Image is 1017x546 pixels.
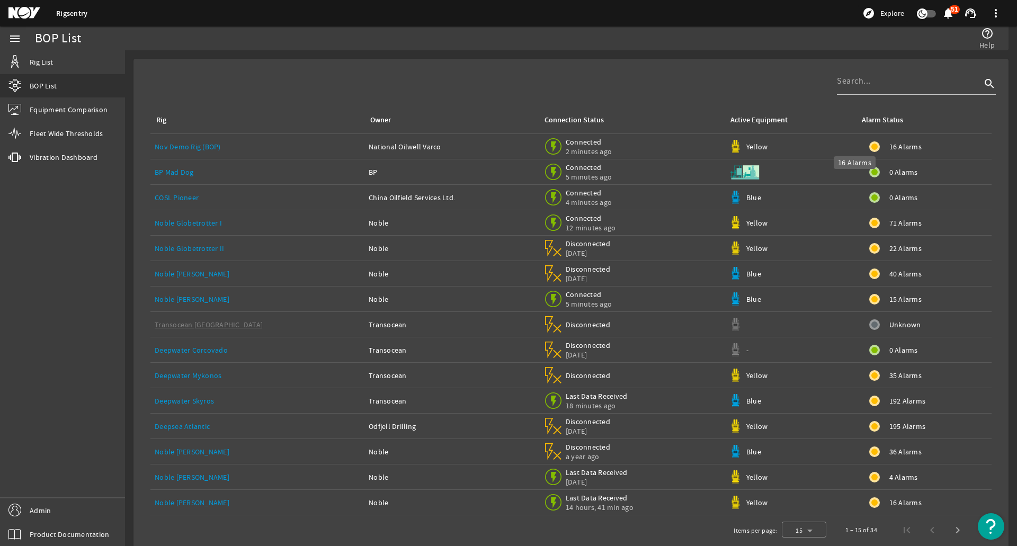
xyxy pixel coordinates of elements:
[746,142,768,151] span: Yellow
[566,239,611,248] span: Disconnected
[30,104,108,115] span: Equipment Comparison
[566,442,611,452] span: Disconnected
[369,218,534,228] div: Noble
[889,345,918,355] span: 0 Alarms
[889,421,926,432] span: 195 Alarms
[734,525,778,536] div: Items per page:
[889,167,918,177] span: 0 Alarms
[983,1,1009,26] button: more_vert
[746,371,768,380] span: Yellow
[566,188,612,198] span: Connected
[566,503,634,512] span: 14 hours, 41 min ago
[730,114,788,126] div: Active Equipment
[862,114,903,126] div: Alarm Status
[369,268,534,279] div: Noble
[889,472,918,482] span: 4 Alarms
[545,114,604,126] div: Connection Status
[155,114,356,126] div: Rig
[889,268,922,279] span: 40 Alarms
[369,446,534,457] div: Noble
[155,244,224,253] a: Noble Globetrotter II
[566,198,612,207] span: 4 minutes ago
[155,142,221,151] a: Nov Demo Rig (BOP)
[945,517,970,543] button: Next page
[369,319,534,330] div: Transocean
[35,33,81,44] div: BOP List
[566,163,612,172] span: Connected
[970,517,996,543] button: Last page
[566,172,612,182] span: 5 minutes ago
[369,345,534,355] div: Transocean
[155,447,229,457] a: Noble [PERSON_NAME]
[566,147,612,156] span: 2 minutes ago
[566,350,611,360] span: [DATE]
[729,156,761,188] img: Skid.svg
[369,370,534,381] div: Transocean
[155,218,222,228] a: Noble Globetrotter I
[566,426,611,436] span: [DATE]
[746,269,761,279] span: Blue
[370,114,391,126] div: Owner
[30,57,53,67] span: Rig List
[30,128,103,139] span: Fleet Wide Thresholds
[729,191,742,204] img: Bluepod.svg
[566,299,612,309] span: 5 minutes ago
[746,422,768,431] span: Yellow
[566,452,611,461] span: a year ago
[30,529,109,540] span: Product Documentation
[858,5,908,22] button: Explore
[566,248,611,258] span: [DATE]
[30,505,51,516] span: Admin
[746,472,768,482] span: Yellow
[889,319,921,330] span: Unknown
[566,274,611,283] span: [DATE]
[155,422,210,431] a: Deepsea Atlantic
[369,294,534,305] div: Noble
[369,192,534,203] div: China Oilfield Services Ltd.
[979,40,995,50] span: Help
[155,167,194,177] a: BP Mad Dog
[978,513,1004,540] button: Open Resource Center
[729,470,742,484] img: Yellowpod.svg
[889,141,922,152] span: 16 Alarms
[8,151,21,164] mat-icon: vibration
[729,140,742,153] img: Yellowpod.svg
[889,497,922,508] span: 16 Alarms
[369,114,530,126] div: Owner
[729,216,742,229] img: Yellowpod.svg
[746,345,748,355] span: -
[889,446,922,457] span: 36 Alarms
[566,401,628,410] span: 18 minutes ago
[729,496,742,509] img: Yellowpod.svg
[56,8,87,19] a: Rigsentry
[566,417,611,426] span: Disconnected
[369,167,534,177] div: BP
[566,341,611,350] span: Disconnected
[746,447,761,457] span: Blue
[566,264,611,274] span: Disconnected
[964,7,977,20] mat-icon: support_agent
[155,371,221,380] a: Deepwater Mykonos
[369,421,534,432] div: Odfjell Drilling
[746,498,768,507] span: Yellow
[845,525,877,535] div: 1 – 15 of 34
[729,267,742,280] img: Bluepod.svg
[566,391,628,401] span: Last Data Received
[369,472,534,482] div: Noble
[746,396,761,406] span: Blue
[155,294,229,304] a: Noble [PERSON_NAME]
[566,468,628,477] span: Last Data Received
[729,369,742,382] img: Yellowpod.svg
[8,32,21,45] mat-icon: menu
[889,396,926,406] span: 192 Alarms
[30,80,57,91] span: BOP List
[155,269,229,279] a: Noble [PERSON_NAME]
[746,218,768,228] span: Yellow
[862,7,875,20] mat-icon: explore
[566,320,611,329] span: Disconnected
[30,152,97,163] span: Vibration Dashboard
[566,290,612,299] span: Connected
[155,345,228,355] a: Deepwater Corcovado
[889,192,918,203] span: 0 Alarms
[155,396,214,406] a: Deepwater Skyros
